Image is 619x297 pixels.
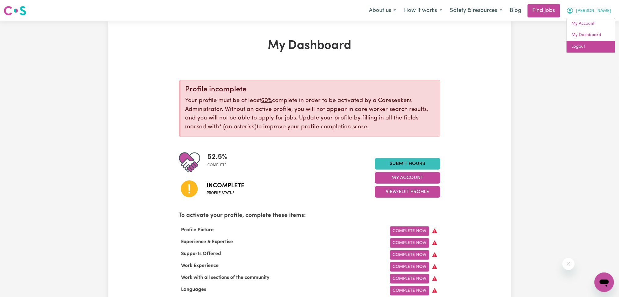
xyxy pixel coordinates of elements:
[179,263,221,268] span: Work Experience
[4,4,37,9] span: Need any help?
[365,4,400,17] button: About us
[576,8,611,14] span: [PERSON_NAME]
[567,18,615,30] a: My Account
[446,4,506,17] button: Safety & resources
[179,275,272,280] span: Work with all sections of the community
[4,5,26,16] img: Careseekers logo
[207,190,245,196] span: Profile status
[390,250,429,260] a: Complete Now
[528,4,560,17] a: Find jobs
[390,238,429,248] a: Complete Now
[566,18,615,53] div: My Account
[207,181,245,190] span: Incomplete
[208,152,228,163] span: 52.5 %
[375,172,440,184] button: My Account
[390,262,429,272] a: Complete Now
[375,158,440,170] a: Submit Hours
[185,97,435,132] p: Your profile must be at least complete in order to be activated by a Careseekers Administrator. W...
[563,258,575,270] iframe: Close message
[506,4,525,17] a: Blog
[219,124,257,130] span: an asterisk
[208,163,228,168] span: complete
[179,287,209,292] span: Languages
[563,4,615,17] button: My Account
[4,4,26,18] a: Careseekers logo
[375,186,440,198] button: View/Edit Profile
[390,274,429,284] a: Complete Now
[390,286,429,295] a: Complete Now
[595,273,614,292] iframe: Button to launch messaging window
[179,38,440,53] h1: My Dashboard
[179,228,217,233] span: Profile Picture
[208,152,232,173] div: Profile completeness: 52.5%
[400,4,446,17] button: How it works
[179,240,236,244] span: Experience & Expertise
[567,29,615,41] a: My Dashboard
[185,85,435,94] div: Profile incomplete
[179,211,440,220] p: To activate your profile, complete these items:
[390,226,429,236] a: Complete Now
[567,41,615,53] a: Logout
[261,98,272,104] u: 60%
[179,251,224,256] span: Supports Offered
